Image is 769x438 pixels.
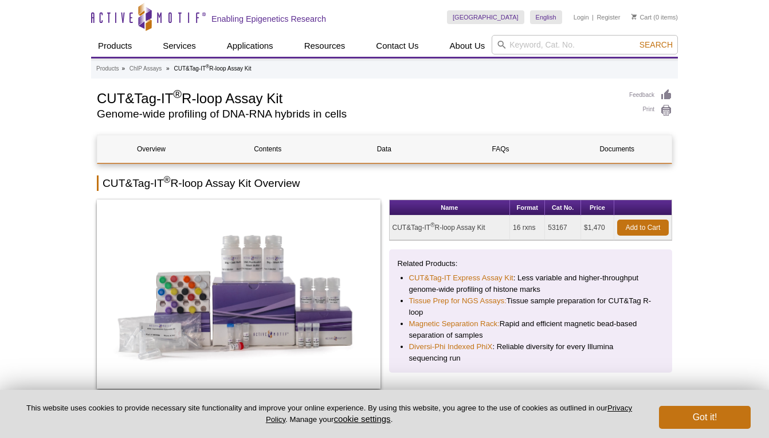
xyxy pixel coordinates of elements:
img: CUT&Tag-IT<sup>®</sup> R-loop Assay Kit [97,200,380,389]
a: Products [91,35,139,57]
sup: ® [206,64,209,69]
a: Tissue Prep for NGS Assays: [409,295,507,307]
a: FAQs [447,135,555,163]
th: Price [581,200,614,216]
td: 16 rxns [510,216,545,240]
p: Related Products: [398,258,664,269]
li: » [121,65,125,72]
p: This website uses cookies to provide necessary site functionality and improve your online experie... [18,403,640,425]
a: Feedback [629,89,672,101]
a: Services [156,35,203,57]
h2: Enabling Epigenetics Research [211,14,326,24]
a: Data [330,135,438,163]
li: Rapid and efficient magnetic bead-based separation of samples [409,318,653,341]
li: : Reliable diversity for every Illumina sequencing run [409,341,653,364]
sup: ® [430,222,434,228]
button: cookie settings [334,414,390,424]
li: Tissue sample preparation for CUT&Tag R-loop [409,295,653,318]
th: Cat No. [545,200,581,216]
sup: ® [164,175,171,185]
a: [GEOGRAPHIC_DATA] [447,10,524,24]
a: Contact Us [369,35,425,57]
a: Documents [563,135,671,163]
li: » [166,65,170,72]
td: CUT&Tag-IT R-loop Assay Kit [390,216,511,240]
a: Privacy Policy [266,404,632,423]
a: Products [96,64,119,74]
a: Cart [631,13,652,21]
a: Overview [97,135,205,163]
li: CUT&Tag-IT R-loop Assay Kit [174,65,251,72]
td: $1,470 [581,216,614,240]
span: Search [639,40,673,49]
th: Format [510,200,545,216]
h2: Genome-wide profiling of DNA-RNA hybrids in cells [97,109,618,119]
li: : Less variable and higher-throughput genome-wide profiling of histone marks [409,272,653,295]
a: Print [629,104,672,117]
th: Name [390,200,511,216]
a: Magnetic Separation Rack: [409,318,500,330]
button: Search [636,40,676,50]
li: | [592,10,594,24]
a: English [530,10,562,24]
button: Got it! [659,406,751,429]
td: 53167 [545,216,581,240]
a: CUT&Tag-IT Express Assay Kit [409,272,513,284]
img: Your Cart [631,14,637,19]
input: Keyword, Cat. No. [492,35,678,54]
a: Diversi-Phi Indexed PhiX [409,341,493,353]
li: (0 items) [631,10,678,24]
a: Login [574,13,589,21]
a: About Us [443,35,492,57]
a: Register [597,13,620,21]
a: Contents [214,135,321,163]
a: Applications [220,35,280,57]
sup: ® [173,88,182,100]
h2: CUT&Tag-IT R-loop Assay Kit Overview [97,175,672,191]
h1: CUT&Tag-IT R-loop Assay Kit [97,89,618,106]
a: ChIP Assays [130,64,162,74]
a: Add to Cart [617,220,669,236]
a: Resources [297,35,352,57]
